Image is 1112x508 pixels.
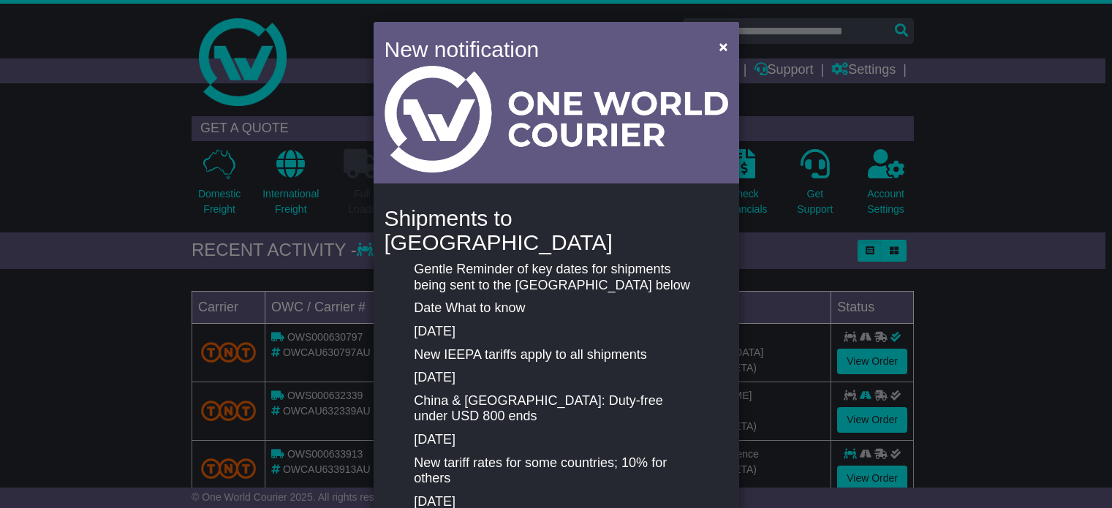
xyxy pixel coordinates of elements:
p: China & [GEOGRAPHIC_DATA]: Duty-free under USD 800 ends [414,393,697,425]
p: New IEEPA tariffs apply to all shipments [414,347,697,363]
p: Date What to know [414,300,697,316]
img: Light [385,66,728,173]
span: × [719,38,727,55]
button: Close [711,31,735,61]
p: New tariff rates for some countries; 10% for others [414,455,697,487]
p: [DATE] [414,324,697,340]
p: Gentle Reminder of key dates for shipments being sent to the [GEOGRAPHIC_DATA] below [414,262,697,293]
p: [DATE] [414,370,697,386]
h4: New notification [385,33,698,66]
h4: Shipments to [GEOGRAPHIC_DATA] [385,206,728,254]
p: [DATE] [414,432,697,448]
